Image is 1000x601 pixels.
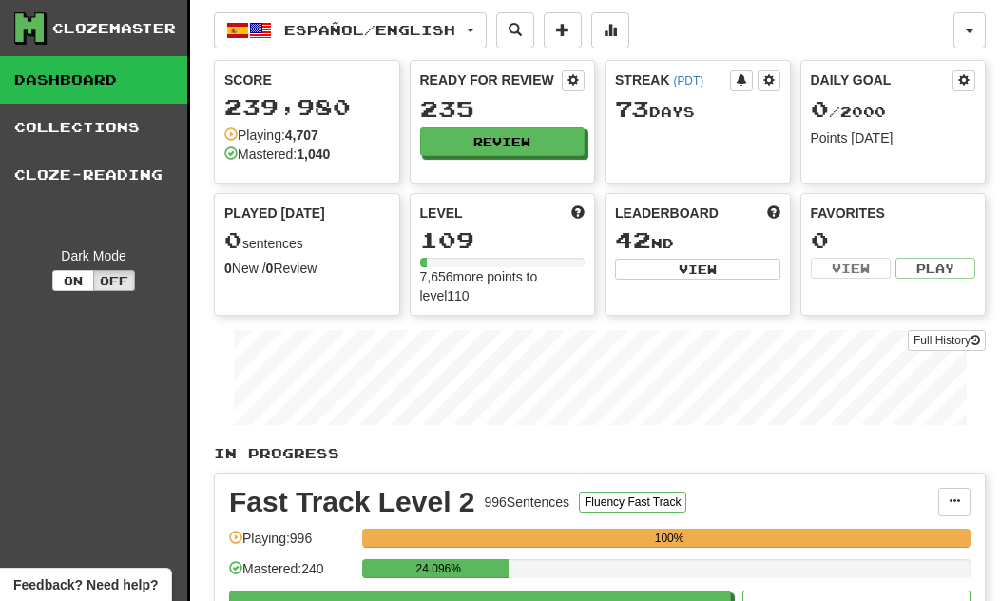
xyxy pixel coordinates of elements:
[229,529,353,560] div: Playing: 996
[52,19,176,38] div: Clozemaster
[224,259,390,278] div: New / Review
[224,126,318,145] div: Playing:
[224,70,390,89] div: Score
[224,226,242,253] span: 0
[579,492,686,513] button: Fluency Fast Track
[811,95,829,122] span: 0
[615,228,780,253] div: nd
[895,258,975,279] button: Play
[420,70,563,89] div: Ready for Review
[591,12,629,48] button: More stats
[485,493,570,512] div: 996 Sentences
[420,267,586,305] div: 7,656 more points to level 110
[420,127,586,156] button: Review
[811,258,891,279] button: View
[224,95,390,119] div: 239,980
[229,488,475,516] div: Fast Track Level 2
[615,97,780,122] div: Day s
[615,95,649,122] span: 73
[544,12,582,48] button: Add sentence to collection
[615,259,780,280] button: View
[615,226,651,253] span: 42
[811,70,953,91] div: Daily Goal
[224,261,232,276] strong: 0
[266,261,274,276] strong: 0
[52,270,94,291] button: On
[811,128,976,147] div: Points [DATE]
[13,575,158,594] span: Open feedback widget
[229,559,353,591] div: Mastered: 240
[224,204,325,223] span: Played [DATE]
[285,127,318,143] strong: 4,707
[93,270,135,291] button: Off
[811,228,976,252] div: 0
[496,12,534,48] button: Search sentences
[811,204,976,223] div: Favorites
[571,204,585,223] span: Score more points to level up
[224,228,390,253] div: sentences
[811,104,886,120] span: / 2000
[297,146,330,162] strong: 1,040
[420,228,586,252] div: 109
[368,559,509,578] div: 24.096%
[224,145,330,164] div: Mastered:
[214,444,986,463] p: In Progress
[14,246,173,265] div: Dark Mode
[767,204,780,223] span: This week in points, UTC
[284,22,455,38] span: Español / English
[615,70,730,89] div: Streak
[908,330,986,351] a: Full History
[214,12,487,48] button: Español/English
[673,74,703,87] a: (PDT)
[420,204,463,223] span: Level
[368,529,971,548] div: 100%
[615,204,719,223] span: Leaderboard
[420,97,586,121] div: 235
